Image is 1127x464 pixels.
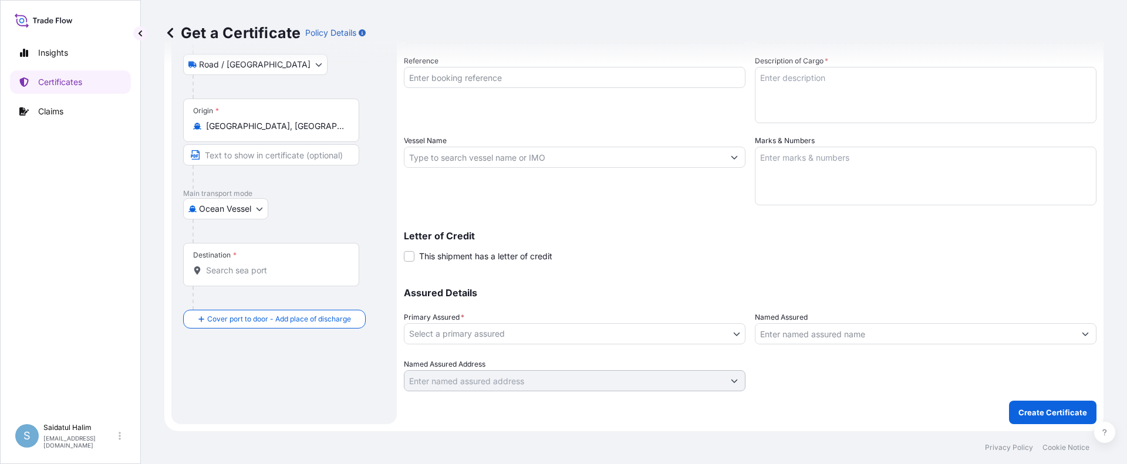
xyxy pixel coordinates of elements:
span: Primary Assured [404,311,464,323]
button: Show suggestions [724,147,745,168]
label: Named Assured Address [404,358,485,370]
p: [EMAIL_ADDRESS][DOMAIN_NAME] [43,435,116,449]
input: Type to search vessel name or IMO [404,147,724,168]
p: Policy Details [305,27,356,39]
a: Certificates [10,70,131,94]
p: Assured Details [404,288,1096,297]
a: Claims [10,100,131,123]
input: Text to appear on certificate [183,144,359,165]
span: Select a primary assured [409,328,505,340]
button: Create Certificate [1009,401,1096,424]
p: Main transport mode [183,189,385,198]
button: Select a primary assured [404,323,745,344]
p: Get a Certificate [164,23,301,42]
button: Show suggestions [1075,323,1096,344]
p: Create Certificate [1018,407,1087,418]
p: Saidatul Halim [43,423,116,432]
input: Origin [206,120,345,132]
span: Ocean Vessel [199,203,251,215]
p: Certificates [38,76,82,88]
a: Insights [10,41,131,65]
input: Enter booking reference [404,67,745,88]
div: Destination [193,250,237,260]
input: Named Assured Address [404,370,724,391]
label: Vessel Name [404,135,447,147]
p: Insights [38,47,68,59]
input: Destination [206,265,345,276]
label: Named Assured [755,311,808,323]
a: Cookie Notice [1042,443,1089,452]
label: Marks & Numbers [755,135,815,147]
p: Claims [38,106,63,117]
button: Select transport [183,198,268,219]
span: Cover port to door - Add place of discharge [207,313,351,325]
button: Cover port to door - Add place of discharge [183,310,366,328]
a: Privacy Policy [985,443,1033,452]
p: Letter of Credit [404,231,1096,241]
input: Assured Name [755,323,1075,344]
span: This shipment has a letter of credit [419,250,552,262]
button: Show suggestions [724,370,745,391]
span: S [23,430,31,442]
div: Origin [193,106,219,116]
